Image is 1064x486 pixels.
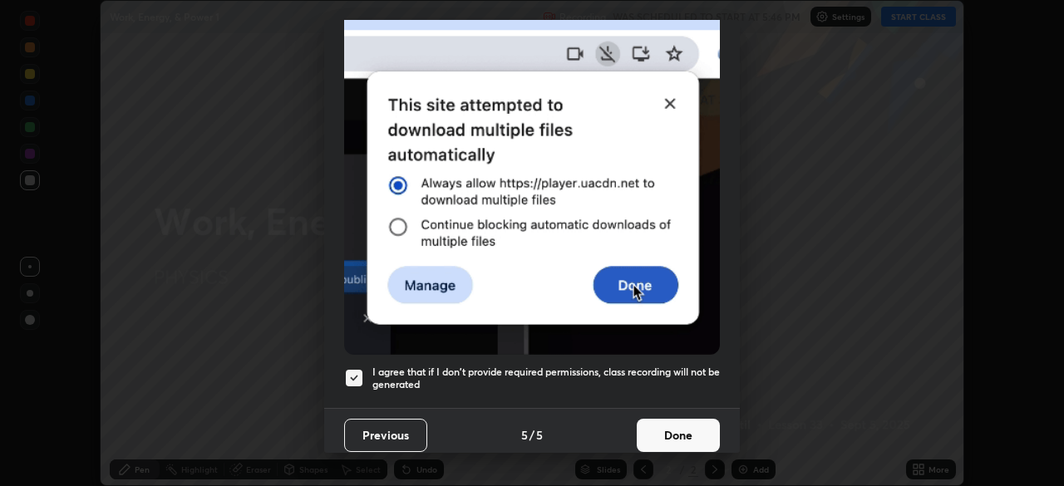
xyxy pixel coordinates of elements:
[372,366,720,391] h5: I agree that if I don't provide required permissions, class recording will not be generated
[521,426,528,444] h4: 5
[530,426,534,444] h4: /
[344,419,427,452] button: Previous
[637,419,720,452] button: Done
[536,426,543,444] h4: 5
